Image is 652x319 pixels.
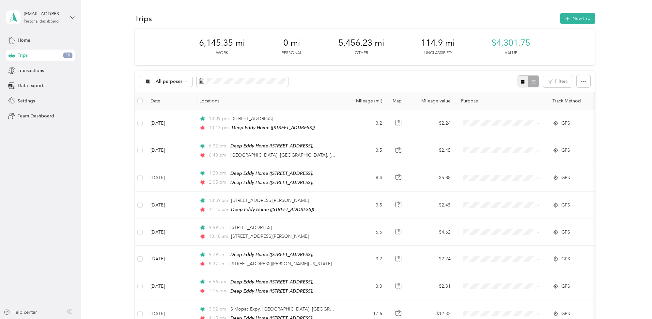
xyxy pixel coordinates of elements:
[18,113,54,119] span: Team Dashboard
[410,92,456,110] th: Mileage value
[338,38,384,48] span: 5,456.23 mi
[145,246,194,273] td: [DATE]
[145,110,194,137] td: [DATE]
[4,309,37,316] button: Help center
[209,115,229,122] span: 10:09 pm
[194,92,344,110] th: Locations
[561,147,570,154] span: GPS
[230,261,332,266] span: [STREET_ADDRESS][PERSON_NAME][US_STATE]
[232,125,315,130] span: Deep Eddy Home ([STREET_ADDRESS])
[410,110,456,137] td: $2.24
[24,20,59,23] div: Personal dashboard
[231,207,314,212] span: Deep Eddy Home ([STREET_ADDRESS])
[18,67,44,74] span: Transactions
[209,260,227,267] span: 9:37 am
[18,37,30,44] span: Home
[230,152,377,158] span: [GEOGRAPHIC_DATA], [GEOGRAPHIC_DATA], [GEOGRAPHIC_DATA]
[561,255,570,263] span: GPS
[344,246,387,273] td: 3.2
[615,282,652,319] iframe: Everlance-gr Chat Button Frame
[209,152,227,159] span: 6:40 pm
[561,120,570,127] span: GPS
[232,116,273,121] span: [STREET_ADDRESS]
[209,278,227,285] span: 6:56 pm
[561,283,570,290] span: GPS
[18,52,28,59] span: Trips
[135,15,152,22] h1: Trips
[230,306,409,312] span: S Mopac Expy, [GEOGRAPHIC_DATA], [GEOGRAPHIC_DATA], [GEOGRAPHIC_DATA]
[209,287,227,295] span: 7:15 pm
[209,206,228,213] span: 11:13 am
[421,38,455,48] span: 114.9 mi
[209,224,227,231] span: 9:59 am
[231,198,309,203] span: [STREET_ADDRESS][PERSON_NAME]
[344,219,387,246] td: 6.6
[344,110,387,137] td: 3.2
[344,273,387,300] td: 3.3
[63,53,72,58] span: 18
[145,219,194,246] td: [DATE]
[209,124,229,131] span: 10:13 pm
[424,50,452,56] p: Unclassified
[209,306,227,313] span: 3:02 pm
[209,197,228,204] span: 10:59 am
[145,164,194,192] td: [DATE]
[230,288,313,294] span: Deep Eddy Home ([STREET_ADDRESS])
[282,50,302,56] p: Personal
[344,137,387,164] td: 3.5
[209,143,227,150] span: 6:32 pm
[410,164,456,192] td: $5.88
[145,273,194,300] td: [DATE]
[230,180,313,185] span: Deep Eddy Home ([STREET_ADDRESS])
[216,50,228,56] p: Work
[18,98,35,104] span: Settings
[230,279,313,284] span: Deep Eddy Home ([STREET_ADDRESS])
[410,273,456,300] td: $2.31
[145,137,194,164] td: [DATE]
[355,50,368,56] p: Other
[491,38,530,48] span: $4,301.75
[547,92,593,110] th: Track Method
[209,170,227,177] span: 1:20 pm
[387,92,410,110] th: Map
[156,79,183,84] span: All purposes
[209,251,227,258] span: 9:29 am
[456,92,547,110] th: Purpose
[18,82,45,89] span: Data exports
[344,164,387,192] td: 8.4
[561,174,570,181] span: GPS
[410,219,456,246] td: $4.62
[199,38,245,48] span: 6,145.35 mi
[344,192,387,219] td: 3.5
[231,234,309,239] span: [STREET_ADDRESS][PERSON_NAME]
[283,38,300,48] span: 0 mi
[230,252,313,257] span: Deep Eddy Home ([STREET_ADDRESS])
[561,202,570,209] span: GPS
[410,246,456,273] td: $2.24
[505,50,517,56] p: Value
[410,137,456,164] td: $2.45
[561,310,570,317] span: GPS
[24,10,65,17] div: [EMAIL_ADDRESS][DOMAIN_NAME]
[145,192,194,219] td: [DATE]
[561,229,570,236] span: GPS
[230,225,272,230] span: [STREET_ADDRESS]
[543,75,572,87] button: Filters
[209,233,228,240] span: 10:18 am
[230,143,313,148] span: Deep Eddy Home ([STREET_ADDRESS])
[145,92,194,110] th: Date
[344,92,387,110] th: Mileage (mi)
[230,171,313,176] span: Deep Eddy Home ([STREET_ADDRESS])
[560,13,595,24] button: New trip
[209,179,227,186] span: 2:05 pm
[410,192,456,219] td: $2.45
